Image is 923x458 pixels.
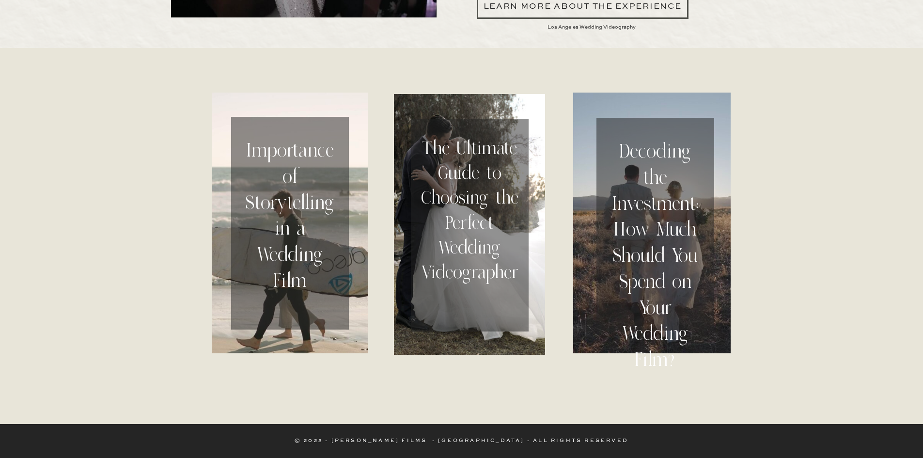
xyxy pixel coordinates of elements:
p: © 2022 - [PERSON_NAME] films - [GEOGRAPHIC_DATA] - all rights reserved [212,438,712,444]
a: Decoding the Investment: How Much Should You Spend on Your Wedding Film? [607,139,704,318]
a: Importance of Storytelling in a Wedding Film [241,138,339,317]
h2: Los Angeles Wedding Videography [548,23,644,34]
a: The Ultimate Guide to Choosing the Perfect Wedding Videographer [421,136,518,315]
